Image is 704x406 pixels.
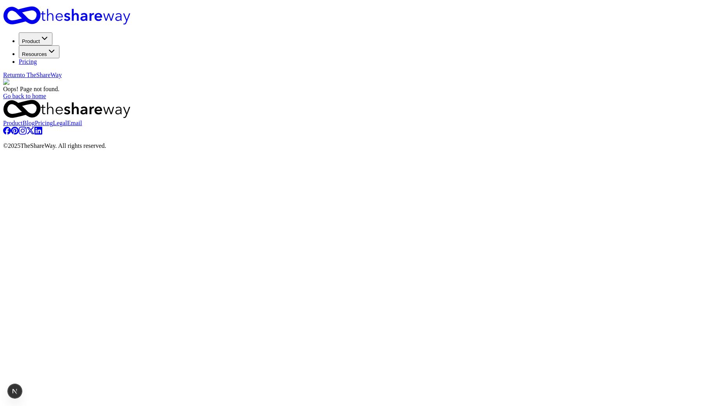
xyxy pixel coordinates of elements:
span: to TheShareWay [20,72,62,78]
img: Illustration for landing page [3,79,79,86]
div: Oops! Page not found. [3,86,701,93]
p: © 2025 TheShareWay. All rights reserved. [3,142,701,149]
nav: Main [3,32,701,65]
nav: quick links [3,120,701,127]
a: Pricing [35,120,53,126]
span: Return [3,72,62,78]
button: Product [19,32,52,45]
a: Pricing [19,58,37,65]
a: Legal [53,120,67,126]
a: Go back to home [3,93,46,99]
a: Product [3,120,23,126]
a: Returnto TheShareWay [3,72,62,78]
a: Home [3,6,701,26]
a: Email [67,120,82,126]
button: Resources [19,45,59,58]
a: Blog [23,120,35,126]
